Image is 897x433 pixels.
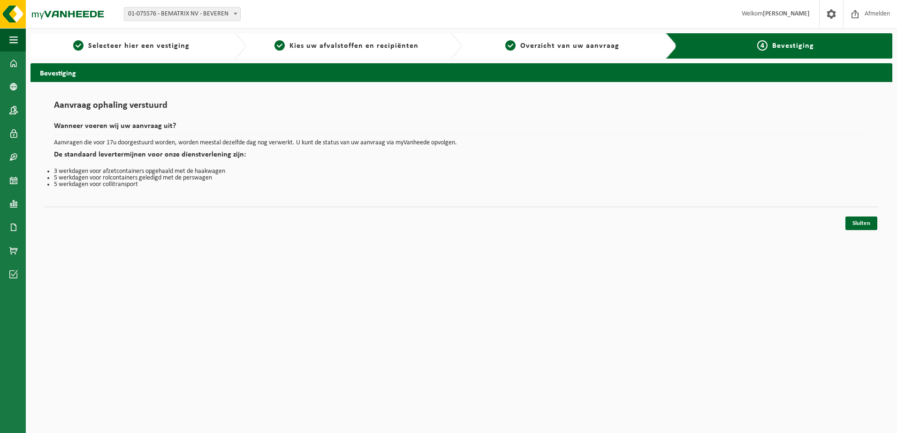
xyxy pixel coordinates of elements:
li: 3 werkdagen voor afzetcontainers opgehaald met de haakwagen [54,168,869,175]
span: Bevestiging [772,42,814,50]
h2: De standaard levertermijnen voor onze dienstverlening zijn: [54,151,869,164]
a: 2Kies uw afvalstoffen en recipiënten [251,40,442,52]
span: Kies uw afvalstoffen en recipiënten [289,42,418,50]
span: 3 [505,40,516,51]
li: 5 werkdagen voor collitransport [54,181,869,188]
h2: Wanneer voeren wij uw aanvraag uit? [54,122,869,135]
span: 01-075576 - BEMATRIX NV - BEVEREN [124,7,241,21]
span: 01-075576 - BEMATRIX NV - BEVEREN [124,7,240,21]
strong: [PERSON_NAME] [763,10,810,17]
h1: Aanvraag ophaling verstuurd [54,101,869,115]
a: 1Selecteer hier een vestiging [35,40,227,52]
span: 1 [73,40,84,51]
h2: Bevestiging [30,63,892,82]
span: 2 [274,40,285,51]
li: 5 werkdagen voor rolcontainers geledigd met de perswagen [54,175,869,181]
p: Aanvragen die voor 17u doorgestuurd worden, worden meestal dezelfde dag nog verwerkt. U kunt de s... [54,140,869,146]
a: Sluiten [845,216,877,230]
span: 4 [757,40,768,51]
span: Overzicht van uw aanvraag [520,42,619,50]
span: Selecteer hier een vestiging [88,42,190,50]
a: 3Overzicht van uw aanvraag [466,40,658,52]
